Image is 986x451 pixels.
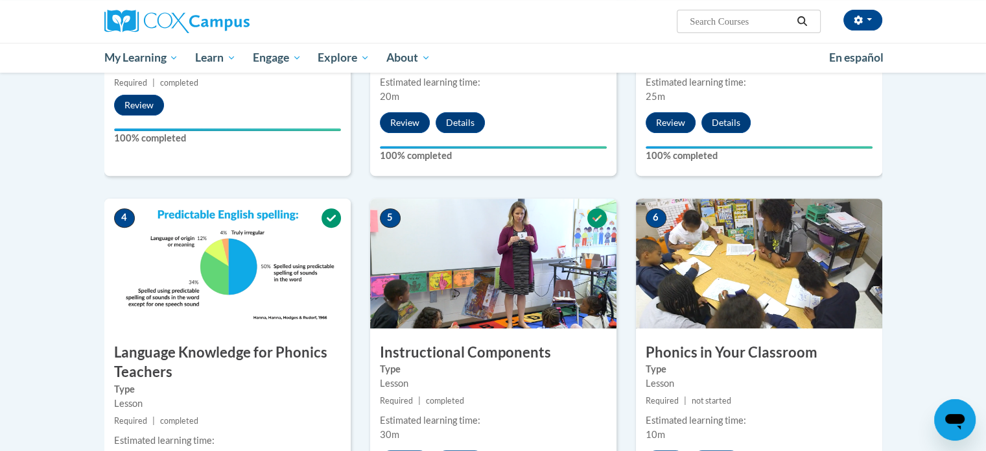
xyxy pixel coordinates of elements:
[380,146,607,149] div: Your progress
[646,149,873,163] label: 100% completed
[152,78,155,88] span: |
[160,78,198,88] span: completed
[636,343,882,363] h3: Phonics in Your Classroom
[646,413,873,428] div: Estimated learning time:
[104,199,351,328] img: Course Image
[688,14,792,29] input: Search Courses
[114,208,135,228] span: 4
[370,343,616,363] h3: Instructional Components
[195,50,236,66] span: Learn
[114,396,341,411] div: Lesson
[646,376,873,391] div: Lesson
[380,376,607,391] div: Lesson
[646,208,666,228] span: 6
[318,50,370,66] span: Explore
[380,396,413,406] span: Required
[244,43,310,73] a: Engage
[701,112,751,133] button: Details
[114,95,164,116] button: Review
[934,399,976,441] iframe: Button to launch messaging window
[436,112,485,133] button: Details
[843,10,882,30] button: Account Settings
[829,51,884,64] span: En español
[380,75,607,90] div: Estimated learning time:
[160,416,198,426] span: completed
[646,91,665,102] span: 25m
[636,199,882,328] img: Course Image
[646,429,665,440] span: 10m
[104,10,351,33] a: Cox Campus
[646,112,696,133] button: Review
[114,382,341,396] label: Type
[426,396,464,406] span: completed
[114,416,147,426] span: Required
[380,112,430,133] button: Review
[821,44,892,71] a: En español
[386,50,430,66] span: About
[646,362,873,376] label: Type
[152,416,155,426] span: |
[187,43,244,73] a: Learn
[684,396,687,406] span: |
[96,43,187,73] a: My Learning
[792,14,812,29] button: Search
[380,208,401,228] span: 5
[114,131,341,145] label: 100% completed
[380,91,399,102] span: 20m
[380,413,607,428] div: Estimated learning time:
[646,396,679,406] span: Required
[418,396,421,406] span: |
[309,43,378,73] a: Explore
[114,78,147,88] span: Required
[380,149,607,163] label: 100% completed
[646,146,873,149] div: Your progress
[104,10,250,33] img: Cox Campus
[114,128,341,131] div: Your progress
[380,429,399,440] span: 30m
[85,43,902,73] div: Main menu
[104,343,351,383] h3: Language Knowledge for Phonics Teachers
[104,50,178,66] span: My Learning
[253,50,301,66] span: Engage
[692,396,731,406] span: not started
[646,75,873,90] div: Estimated learning time:
[370,199,616,328] img: Course Image
[114,433,341,448] div: Estimated learning time:
[380,362,607,376] label: Type
[378,43,439,73] a: About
